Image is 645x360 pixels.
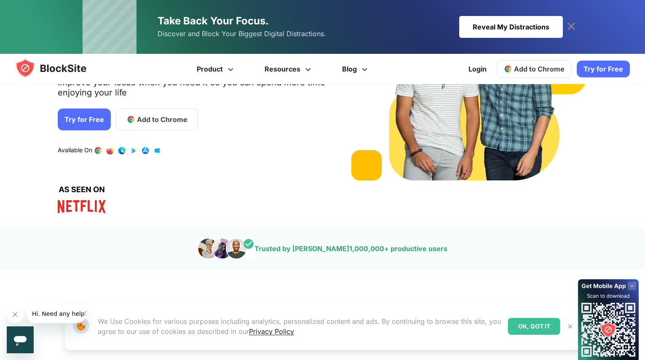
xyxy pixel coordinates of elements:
[577,61,630,77] a: Try for Free
[158,15,269,27] span: Take Back Your Focus.
[182,54,250,84] a: Product
[497,60,572,78] a: Add to Chrome
[7,306,24,323] iframe: メッセージを閉じる
[58,77,327,104] text: Improve your focus when you need it so you can spend more time enjoying your life
[459,16,563,38] div: Reveal My Distractions
[328,54,384,84] a: Blog
[137,114,187,124] span: Add to Chrome
[565,321,576,332] button: Close
[504,65,512,73] img: chrome-icon.svg
[250,54,328,84] a: Resources
[116,109,198,130] a: Add to Chrome
[198,238,254,259] img: pepole images
[7,326,34,353] iframe: メッセージングウィンドウを開くボタン
[58,109,111,130] a: Try for Free
[254,244,447,253] text: Trusted by [PERSON_NAME] + productive users
[58,146,92,155] text: Available On
[158,28,326,40] span: Discover and Block Your Biggest Digital Distractions.
[508,318,560,335] div: OK, GOT IT
[15,58,103,78] img: blocksite-icon.5d769676.svg
[514,65,565,73] span: Add to Chrome
[5,6,61,13] span: Hi. Need any help?
[249,327,294,336] a: Privacy Policy
[98,316,501,336] p: We Use Cookies for various purposes including analytics, personalized content and ads. By continu...
[567,323,574,330] img: Close
[463,59,492,79] a: Login
[349,244,384,253] span: 1,000,000
[27,304,86,323] iframe: 会社からのメッセージ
